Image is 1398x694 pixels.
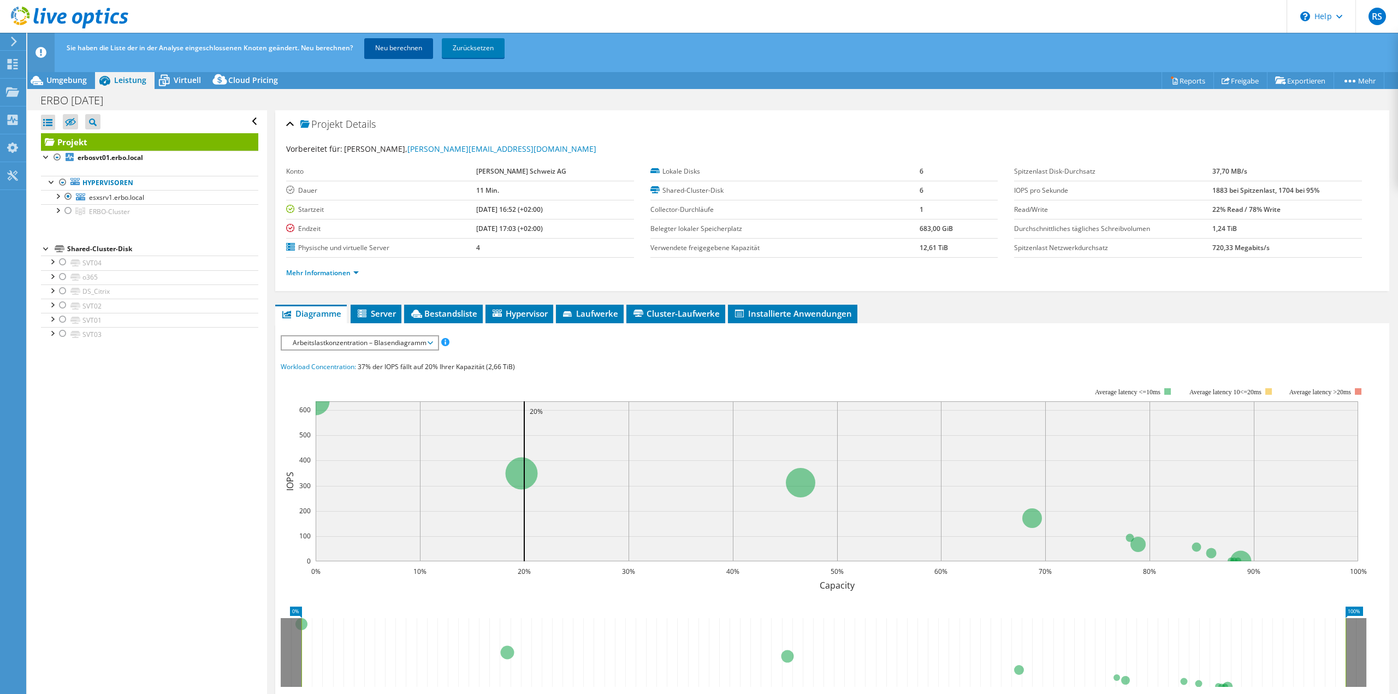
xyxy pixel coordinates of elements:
[41,327,258,341] a: SVT03
[831,567,844,576] text: 50%
[299,481,311,490] text: 300
[67,242,258,256] div: Shared-Cluster-Disk
[650,223,920,234] label: Belegter lokaler Speicherplatz
[407,144,596,154] a: [PERSON_NAME][EMAIL_ADDRESS][DOMAIN_NAME]
[78,153,143,162] b: erbosvt01.erbo.local
[442,38,505,58] a: Zurücksetzen
[561,308,618,319] span: Laufwerke
[114,75,146,85] span: Leistung
[726,567,739,576] text: 40%
[41,204,258,218] a: ERBO-Cluster
[650,242,920,253] label: Verwendete freigegebene Kapazität
[410,308,477,319] span: Bestandsliste
[89,193,144,202] span: esxsrv1.erbo.local
[311,567,321,576] text: 0%
[89,207,130,216] span: ERBO-Cluster
[281,362,356,371] span: Workload Concentration:
[1334,72,1384,89] a: Mehr
[518,567,531,576] text: 20%
[650,166,920,177] label: Lokale Disks
[299,531,311,541] text: 100
[476,205,543,214] b: [DATE] 16:52 (+02:00)
[41,270,258,284] a: o365
[299,430,311,440] text: 500
[476,167,566,176] b: [PERSON_NAME] Schweiz AG
[344,144,596,154] span: [PERSON_NAME],
[35,94,120,106] h1: ERBO [DATE]
[284,472,296,491] text: IOPS
[650,185,920,196] label: Shared-Cluster-Disk
[1350,567,1367,576] text: 100%
[476,186,499,195] b: 11 Min.
[41,313,258,327] a: SVT01
[286,144,342,154] label: Vorbereitet für:
[286,185,476,196] label: Dauer
[364,38,433,58] a: Neu berechnen
[287,336,432,349] span: Arbeitslastkonzentration – Blasendiagramm
[41,299,258,313] a: SVT02
[1014,166,1212,177] label: Spitzenlast Disk-Durchsatz
[1212,205,1281,214] b: 22% Read / 78% Write
[346,117,376,131] span: Details
[41,151,258,165] a: erbosvt01.erbo.local
[41,133,258,151] a: Projekt
[1014,242,1212,253] label: Spitzenlast Netzwerkdurchsatz
[920,243,948,252] b: 12,61 TiB
[1162,72,1214,89] a: Reports
[476,243,480,252] b: 4
[228,75,278,85] span: Cloud Pricing
[286,268,359,277] a: Mehr Informationen
[920,186,923,195] b: 6
[299,455,311,465] text: 400
[46,75,87,85] span: Umgebung
[1212,224,1237,233] b: 1,24 TiB
[1143,567,1156,576] text: 80%
[299,506,311,515] text: 200
[41,176,258,190] a: Hypervisoren
[41,256,258,270] a: SVT04
[1189,388,1261,396] tspan: Average latency 10<=20ms
[356,308,396,319] span: Server
[1267,72,1334,89] a: Exportieren
[174,75,201,85] span: Virtuell
[650,204,920,215] label: Collector-Durchläufe
[934,567,947,576] text: 60%
[1300,11,1310,21] svg: \n
[622,567,635,576] text: 30%
[307,556,311,566] text: 0
[920,205,923,214] b: 1
[1095,388,1160,396] tspan: Average latency <=10ms
[286,166,476,177] label: Konto
[1014,223,1212,234] label: Durchschnittliches tägliches Schreibvolumen
[1369,8,1386,25] span: RS
[530,407,543,416] text: 20%
[1213,72,1267,89] a: Freigabe
[491,308,548,319] span: Hypervisor
[358,362,515,371] span: 37% der IOPS fällt auf 20% Ihrer Kapazität (2,66 TiB)
[1289,388,1351,396] text: Average latency >20ms
[41,190,258,204] a: esxsrv1.erbo.local
[300,119,343,130] span: Projekt
[476,224,543,233] b: [DATE] 17:03 (+02:00)
[1039,567,1052,576] text: 70%
[820,579,855,591] text: Capacity
[67,43,353,52] span: Sie haben die Liste der in der Analyse eingeschlossenen Knoten geändert. Neu berechnen?
[920,224,953,233] b: 683,00 GiB
[413,567,426,576] text: 10%
[1014,185,1212,196] label: IOPS pro Sekunde
[1014,204,1212,215] label: Read/Write
[632,308,720,319] span: Cluster-Laufwerke
[286,204,476,215] label: Startzeit
[1212,167,1247,176] b: 37,70 MB/s
[733,308,852,319] span: Installierte Anwendungen
[1247,567,1260,576] text: 90%
[1212,186,1319,195] b: 1883 bei Spitzenlast, 1704 bei 95%
[299,405,311,414] text: 600
[286,223,476,234] label: Endzeit
[920,167,923,176] b: 6
[286,242,476,253] label: Physische und virtuelle Server
[41,284,258,299] a: DS_Citrix
[1212,243,1270,252] b: 720,33 Megabits/s
[281,308,341,319] span: Diagramme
